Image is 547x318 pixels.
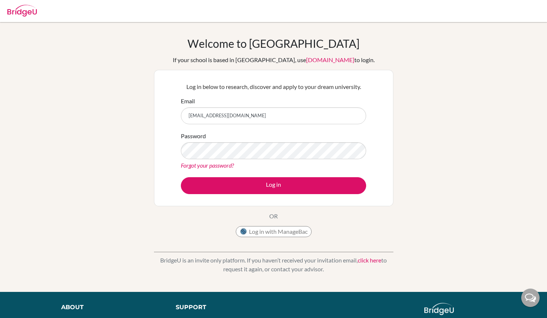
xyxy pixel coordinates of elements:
h1: Welcome to [GEOGRAPHIC_DATA] [187,37,360,50]
button: Log in [181,177,366,194]
button: Log in with ManageBac [236,226,312,237]
img: Bridge-U [7,5,37,17]
p: OR [269,212,278,221]
a: Forgot your password? [181,162,234,169]
p: BridgeU is an invite only platform. If you haven’t received your invitation email, to request it ... [154,256,393,274]
a: click here [358,257,381,264]
div: Support [176,303,266,312]
a: [DOMAIN_NAME] [306,56,354,63]
div: About [61,303,159,312]
label: Password [181,132,206,140]
p: Log in below to research, discover and apply to your dream university. [181,82,366,91]
div: If your school is based in [GEOGRAPHIC_DATA], use to login. [173,56,375,64]
img: logo_white@2x-f4f0deed5e89b7ecb1c2cc34c3e3d731f90f0f143d5ea2071677605dd97b5244.png [424,303,454,315]
label: Email [181,97,195,106]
